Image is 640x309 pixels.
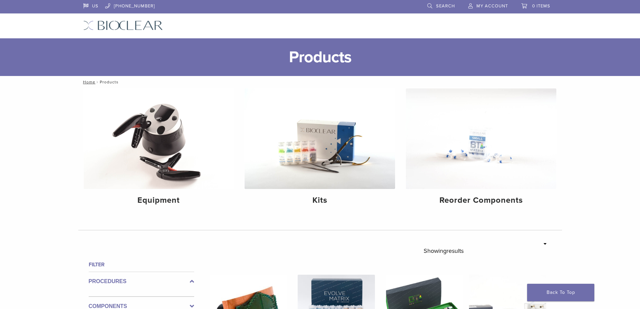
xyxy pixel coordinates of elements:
label: Procedures [89,277,194,285]
img: Bioclear [83,21,163,30]
p: Showing results [424,244,464,258]
h4: Reorder Components [411,194,551,206]
a: Back To Top [527,284,594,301]
nav: Products [78,76,562,88]
span: / [95,80,100,84]
span: 0 items [532,3,550,9]
a: Equipment [84,88,234,211]
span: Search [436,3,455,9]
h4: Equipment [89,194,229,206]
h4: Filter [89,261,194,269]
a: Home [81,80,95,84]
a: Kits [245,88,395,211]
img: Kits [245,88,395,189]
a: Reorder Components [406,88,556,211]
img: Reorder Components [406,88,556,189]
img: Equipment [84,88,234,189]
h4: Kits [250,194,390,206]
span: My Account [476,3,508,9]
